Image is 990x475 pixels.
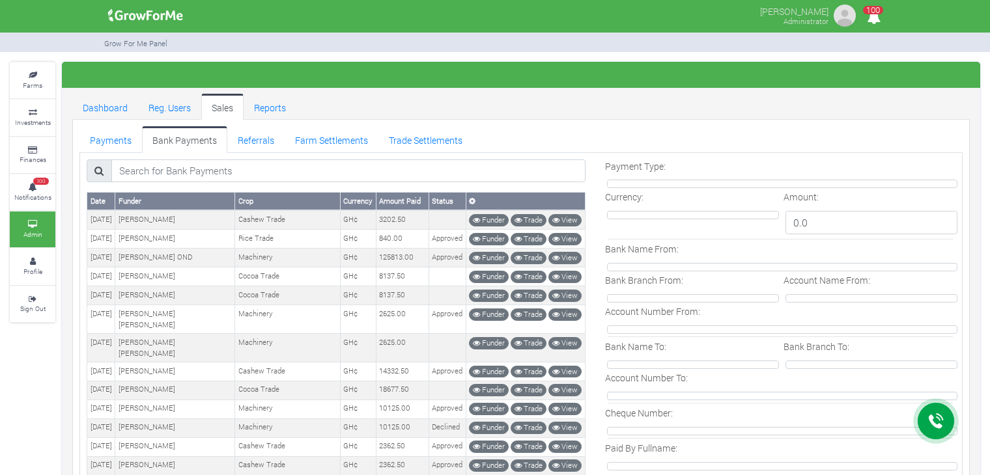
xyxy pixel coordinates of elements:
a: Trade [511,308,546,321]
a: View [548,459,582,472]
small: Profile [23,267,42,276]
td: [PERSON_NAME] [115,286,235,305]
small: Finances [20,155,46,164]
td: Cashew Trade [235,362,340,381]
small: Grow For Me Panel [104,38,167,48]
td: GH¢ [340,437,376,456]
label: Bank Branch From: [605,273,683,287]
input: Search for Bank Payments [111,159,586,183]
td: [DATE] [87,381,115,400]
a: Trade [511,441,546,453]
th: Funder [115,193,235,210]
a: Trade [511,252,546,264]
a: Trade [511,290,546,302]
a: Trade [511,459,546,472]
td: [DATE] [87,334,115,362]
a: Funder [469,308,509,321]
a: Trade [511,403,546,415]
td: [DATE] [87,418,115,437]
td: Machinery [235,305,340,334]
a: Funder [469,233,509,245]
td: GH¢ [340,362,376,381]
td: [PERSON_NAME] [PERSON_NAME] [115,305,235,334]
th: Currency [340,193,376,210]
a: Funder [469,214,509,226]
a: Referrals [227,126,285,152]
td: [DATE] [87,210,115,229]
small: Investments [15,118,51,127]
td: [PERSON_NAME] OND [115,249,235,267]
a: Funder [469,290,509,302]
a: Reg. Users [138,94,201,120]
td: 125813.00 [376,249,429,267]
td: Cocoa Trade [235,286,340,305]
label: Payment Type: [605,159,666,173]
td: [DATE] [87,286,115,305]
span: 100 [33,178,49,185]
td: [PERSON_NAME] [115,267,235,286]
label: Account Number To: [605,371,688,385]
td: Approved [429,400,466,418]
a: Funder [469,422,509,434]
td: Approved [429,437,466,456]
a: View [548,308,582,321]
a: Trade [511,366,546,378]
td: GH¢ [340,286,376,305]
small: Administrator [784,16,828,26]
td: [DATE] [87,267,115,286]
td: [DATE] [87,437,115,456]
th: Status [429,193,466,210]
td: 8137.50 [376,267,429,286]
a: View [548,233,582,245]
a: Profile [10,249,55,284]
td: [DATE] [87,456,115,475]
td: [DATE] [87,230,115,249]
a: Funder [469,366,509,378]
a: Sign Out [10,286,55,322]
td: GH¢ [340,230,376,249]
img: growforme image [104,3,188,29]
a: Dashboard [72,94,138,120]
td: GH¢ [340,381,376,400]
td: Declined [429,418,466,437]
a: View [548,422,582,434]
a: Trade [511,384,546,396]
td: 10125.00 [376,400,429,418]
td: [DATE] [87,305,115,334]
td: 2625.00 [376,334,429,362]
td: [PERSON_NAME] [115,362,235,381]
a: View [548,214,582,226]
td: [PERSON_NAME] [115,456,235,475]
td: Approved [429,230,466,249]
img: growforme image [832,3,858,29]
td: 2625.00 [376,305,429,334]
p: 0.0 [785,211,957,234]
a: Payments [79,126,142,152]
a: View [548,366,582,378]
small: Notifications [14,193,51,202]
td: Machinery [235,400,340,418]
a: Farm Settlements [285,126,378,152]
a: Reports [244,94,296,120]
td: Machinery [235,334,340,362]
label: Bank Name To: [605,340,666,353]
td: [DATE] [87,362,115,381]
span: 100 [863,6,883,14]
td: Cocoa Trade [235,267,340,286]
td: GH¢ [340,334,376,362]
small: Farms [23,81,42,90]
td: Machinery [235,418,340,437]
a: Farms [10,62,55,98]
a: Trade [511,233,546,245]
td: GH¢ [340,267,376,286]
td: [DATE] [87,400,115,418]
a: View [548,337,582,349]
a: 100 Notifications [10,174,55,210]
a: Trade [511,271,546,283]
td: Cashew Trade [235,456,340,475]
td: [PERSON_NAME] [115,230,235,249]
td: [PERSON_NAME] [115,381,235,400]
td: [PERSON_NAME] [115,210,235,229]
td: [PERSON_NAME] [115,400,235,418]
td: 2362.50 [376,456,429,475]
